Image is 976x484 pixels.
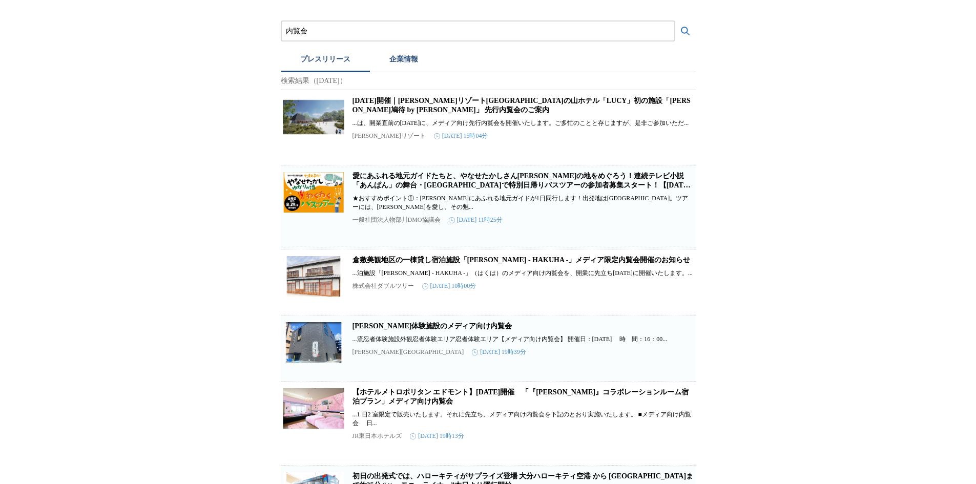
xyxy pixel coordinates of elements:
p: ...は、開業直前の[DATE]に、メディア向け先行内覧会を開催いたします。ご多忙のことと存じますが、是非ご参加いただ... [352,119,694,128]
time: [DATE] 19時39分 [472,348,526,356]
p: JR東日本ホテルズ [352,432,402,440]
p: [PERSON_NAME]リゾート [352,132,426,140]
p: [PERSON_NAME][GEOGRAPHIC_DATA] [352,348,464,356]
img: 倉敷美観地区の一棟貸し宿泊施設「泊葉 - HAKUHA -」メディア限定内覧会開催のお知らせ [283,256,344,297]
img: 愛にあふれる地元ガイドたちと、やなせたかしさんゆかりの地をめぐろう！連続テレビ小説「あんぱん」の舞台・高知県で特別日帰りバスツアーの参加者募集スタート！【2025年8月29日催行】 [283,172,344,213]
time: [DATE] 10時00分 [422,282,476,290]
button: プレスリリース [281,50,370,72]
p: 検索結果（[DATE]） [281,72,696,90]
a: [DATE]開催｜[PERSON_NAME]リゾート[GEOGRAPHIC_DATA]の山ホテル「LUCY」初の施設「[PERSON_NAME]鳩待 by [PERSON_NAME]」 先行内覧... [352,97,691,114]
a: 愛にあふれる地元ガイドたちと、やなせたかしさん[PERSON_NAME]の地をめぐろう！連続テレビ小説「あんぱん」の舞台・[GEOGRAPHIC_DATA]で特別日帰りバスツアーの参加者募集スタ... [352,172,691,198]
p: ...泊施設「[PERSON_NAME] - HAKUHA -」（はくは）のメディア向け内覧会を、開業に先立ち[DATE]に開催いたします。... [352,269,694,278]
input: プレスリリースおよび企業を検索する [286,26,670,37]
time: [DATE] 15時04分 [434,132,488,140]
p: ...1 日2 室限定で販売いたします。それに先立ち、メディア向け内覧会を下記のとおり実施いたします。 ■メディア向け内覧会 日... [352,410,694,428]
p: 一般社団法人物部川DMO協議会 [352,216,441,224]
a: [PERSON_NAME]体験施設のメディア向け内覧会 [352,322,512,330]
p: ...流忍者体験施設外観忍者体験エリア忍者体験エリア【メディア向け内覧会】 開催日：[DATE] 時 間：16：00... [352,335,694,344]
time: [DATE] 11時25分 [449,216,503,224]
time: [DATE] 19時13分 [410,432,464,440]
img: 伊賀流忍者体験施設のメディア向け内覧会 [283,322,344,363]
a: 倉敷美観地区の一棟貸し宿泊施設「[PERSON_NAME] - HAKUHA -」メディア限定内覧会開催のお知らせ [352,256,691,264]
img: 2025年8月28日(木)開催｜星野リゾート新ブランドの山ホテル「LUCY」初の施設「LUCY尾瀬鳩待 by 星野リゾート」 先行内覧会のご案内 [283,96,344,137]
img: 【ホテルメトロポリタン エドモント】8月14日開催 「『リカちゃん』コラボレーションルーム宿泊プラン」メディア向け内覧会 [283,388,344,429]
button: 企業情報 [370,50,438,72]
p: 株式会社ダブルツリー [352,282,414,290]
button: 検索する [675,21,696,41]
a: 【ホテルメトロポリタン エドモント】[DATE]開催 「『[PERSON_NAME]』コラボレーションルーム宿泊プラン」メディア向け内覧会 [352,388,689,405]
p: ★おすすめポイント①：[PERSON_NAME]にあふれる地元ガイドが1日同行します！出発地は[GEOGRAPHIC_DATA]。ツアーには、[PERSON_NAME]を愛し、その魅... [352,194,694,212]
